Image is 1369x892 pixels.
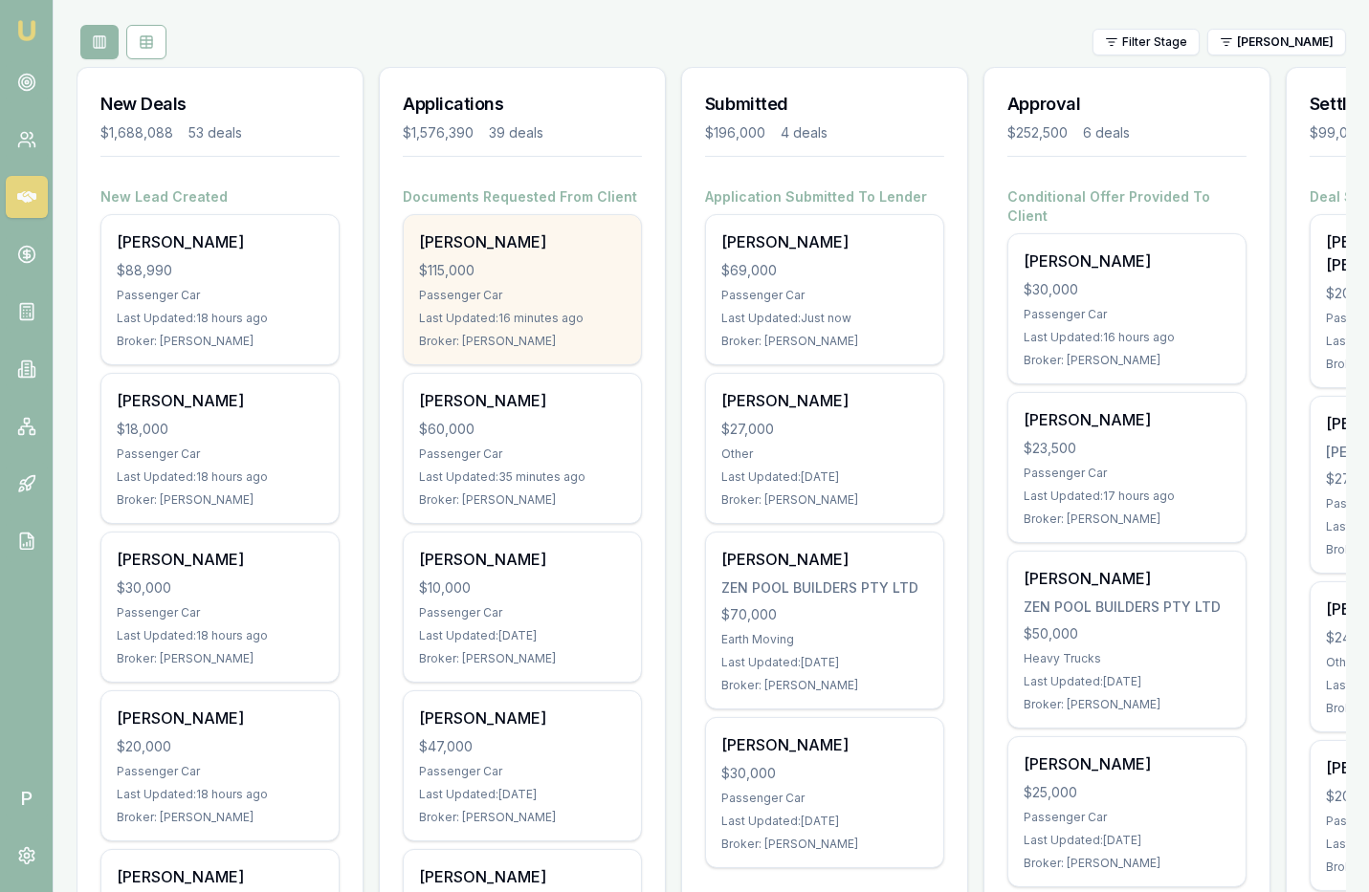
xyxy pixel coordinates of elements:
div: Last Updated: [DATE] [1024,833,1230,848]
div: Last Updated: [DATE] [721,655,928,670]
div: $27,000 [721,420,928,439]
div: Broker: [PERSON_NAME] [721,837,928,852]
div: $30,000 [1024,280,1230,299]
div: ZEN POOL BUILDERS PTY LTD [721,578,928,598]
div: Broker: [PERSON_NAME] [117,651,323,666]
div: Last Updated: [DATE] [419,787,626,802]
div: Broker: [PERSON_NAME] [1024,697,1230,712]
div: Broker: [PERSON_NAME] [419,651,626,666]
div: Passenger Car [117,446,323,462]
div: Last Updated: 17 hours ago [1024,489,1230,504]
div: Last Updated: 18 hours ago [117,311,323,326]
div: Broker: [PERSON_NAME] [1024,856,1230,871]
div: Last Updated: [DATE] [721,814,928,829]
div: [PERSON_NAME] [117,865,323,888]
div: $60,000 [419,420,626,439]
h4: New Lead Created [100,187,340,207]
div: Passenger Car [721,791,928,806]
div: Passenger Car [117,605,323,620]
div: 6 deals [1083,123,1130,142]
div: Broker: [PERSON_NAME] [721,492,928,508]
div: Broker: [PERSON_NAME] [117,334,323,349]
div: Passenger Car [419,288,626,303]
div: $1,576,390 [403,123,474,142]
div: [PERSON_NAME] [1024,752,1230,775]
div: $25,000 [1024,783,1230,802]
div: $196,000 [705,123,765,142]
div: [PERSON_NAME] [117,548,323,571]
div: Last Updated: 16 hours ago [1024,330,1230,345]
span: P [6,777,48,819]
div: Last Updated: [DATE] [419,628,626,643]
div: Broker: [PERSON_NAME] [1024,353,1230,368]
div: Earth Moving [721,632,928,647]
div: Passenger Car [419,764,626,779]
h3: Applications [403,91,642,118]
div: 4 deals [781,123,828,142]
div: $20,000 [117,737,323,756]
div: [PERSON_NAME] [419,548,626,571]
div: $30,000 [117,578,323,598]
h4: Conditional Offer Provided To Client [1007,187,1247,226]
h3: Submitted [705,91,944,118]
div: Passenger Car [1024,307,1230,322]
div: [PERSON_NAME] [721,230,928,253]
img: emu-icon-u.png [15,19,38,42]
button: Filter Stage [1093,29,1200,55]
div: $23,500 [1024,439,1230,458]
div: Last Updated: [DATE] [1024,674,1230,689]
div: $47,000 [419,737,626,756]
div: Broker: [PERSON_NAME] [721,678,928,693]
div: [PERSON_NAME] [117,389,323,412]
div: $69,000 [721,261,928,280]
span: Filter Stage [1122,34,1187,50]
div: Passenger Car [117,764,323,779]
div: Broker: [PERSON_NAME] [419,334,626,349]
div: [PERSON_NAME] [419,389,626,412]
div: $88,990 [117,261,323,280]
h3: Approval [1007,91,1247,118]
div: [PERSON_NAME] [721,389,928,412]
div: Broker: [PERSON_NAME] [419,492,626,508]
div: [PERSON_NAME] [419,865,626,888]
div: [PERSON_NAME] [1024,250,1230,272]
button: [PERSON_NAME] [1207,29,1346,55]
div: Passenger Car [1024,466,1230,481]
div: Last Updated: Just now [721,311,928,326]
div: $99,000 [1310,123,1365,142]
div: ZEN POOL BUILDERS PTY LTD [1024,598,1230,617]
div: $1,688,088 [100,123,173,142]
div: Heavy Trucks [1024,651,1230,666]
div: Other [721,446,928,462]
div: Last Updated: 18 hours ago [117,787,323,802]
div: [PERSON_NAME] [419,230,626,253]
div: Passenger Car [1024,810,1230,825]
div: $115,000 [419,261,626,280]
div: $70,000 [721,605,928,624]
div: Last Updated: [DATE] [721,469,928,485]
div: $30,000 [721,764,928,783]
div: Broker: [PERSON_NAME] [419,810,626,825]
div: 39 deals [489,123,543,142]
div: Passenger Car [419,446,626,462]
div: Last Updated: 16 minutes ago [419,311,626,326]
div: [PERSON_NAME] [721,548,928,571]
div: [PERSON_NAME] [721,733,928,756]
div: Passenger Car [419,605,626,620]
span: [PERSON_NAME] [1237,34,1334,50]
div: Broker: [PERSON_NAME] [117,810,323,825]
h4: Documents Requested From Client [403,187,642,207]
div: [PERSON_NAME] [1024,408,1230,431]
h4: Application Submitted To Lender [705,187,944,207]
div: [PERSON_NAME] [419,707,626,729]
div: Passenger Car [721,288,928,303]
div: [PERSON_NAME] [1024,567,1230,590]
div: Passenger Car [117,288,323,303]
div: $18,000 [117,420,323,439]
div: Last Updated: 18 hours ago [117,469,323,485]
div: [PERSON_NAME] [117,230,323,253]
h3: New Deals [100,91,340,118]
div: $252,500 [1007,123,1068,142]
div: Broker: [PERSON_NAME] [117,492,323,508]
div: Broker: [PERSON_NAME] [1024,511,1230,527]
